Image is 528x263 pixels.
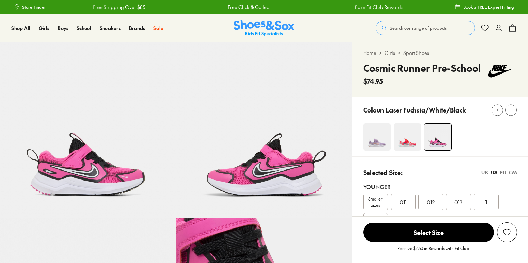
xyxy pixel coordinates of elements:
h4: Cosmic Runner Pre-School [363,61,481,75]
a: Sneakers [100,25,121,32]
span: Search our range of products [390,25,447,31]
button: Search our range of products [376,21,475,35]
a: Shoes & Sox [234,20,294,37]
a: Free Shipping Over $85 [76,3,128,11]
span: 013 [454,198,462,206]
span: Sale [153,25,163,31]
p: Selected Size: [363,168,403,177]
div: EU [500,169,506,176]
a: Sport Shoes [403,49,429,57]
p: Receive $7.50 in Rewards with Fit Club [397,245,469,257]
a: Earn Fit Club Rewards [338,3,386,11]
span: Smaller Sizes [364,196,388,208]
a: Free Click & Collect [210,3,253,11]
a: Shop All [11,25,30,32]
span: Boys [58,25,68,31]
div: UK [481,169,488,176]
span: Book a FREE Expert Fitting [463,4,514,10]
span: Select Size [363,223,494,242]
a: Brands [129,25,145,32]
button: Add to Wishlist [497,222,517,242]
span: Sneakers [100,25,121,31]
a: Boys [58,25,68,32]
img: 5-532236_1 [176,42,352,218]
span: 012 [427,198,435,206]
p: Laser Fuchsia/White/Black [386,105,466,115]
a: Book a FREE Expert Fitting [455,1,514,13]
a: Store Finder [14,1,46,13]
span: Brands [129,25,145,31]
img: SNS_Logo_Responsive.svg [234,20,294,37]
img: 4-532235_1 [424,124,451,150]
div: Younger [363,183,517,191]
a: Girls [385,49,395,57]
div: US [491,169,497,176]
div: CM [509,169,517,176]
button: Select Size [363,222,494,242]
p: Colour: [363,105,384,115]
img: 4-537542_1 [363,123,391,151]
span: Shop All [11,25,30,31]
img: 4-527662_1 [394,123,421,151]
a: School [77,25,91,32]
span: Girls [39,25,49,31]
span: 1 [485,198,487,206]
span: School [77,25,91,31]
a: Girls [39,25,49,32]
span: Store Finder [22,4,46,10]
span: 011 [400,198,407,206]
div: > > [363,49,517,57]
img: Vendor logo [484,61,517,81]
a: Home [363,49,376,57]
span: $74.95 [363,77,383,86]
a: Sale [153,25,163,32]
